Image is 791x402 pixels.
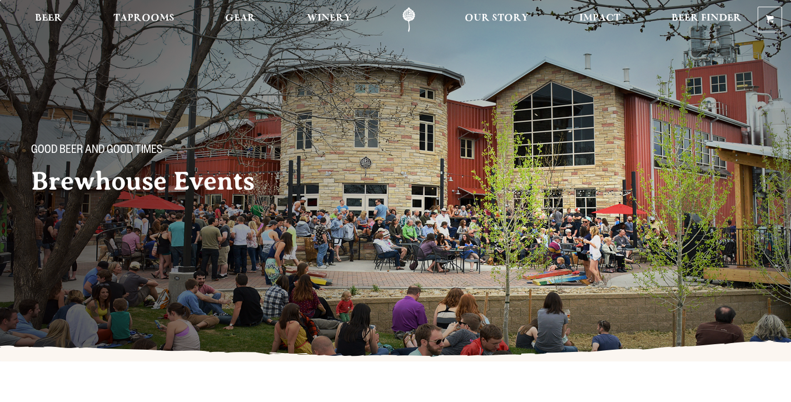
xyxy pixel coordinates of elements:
a: Beer [28,7,69,32]
span: Gear [225,14,256,23]
span: Good Beer and Good Times [31,144,162,158]
span: Our Story [465,14,529,23]
a: Gear [218,7,263,32]
a: Odell Home [388,7,430,32]
span: Impact [579,14,620,23]
a: Impact [572,7,628,32]
a: Winery [300,7,359,32]
a: Beer Finder [664,7,749,32]
h2: Brewhouse Events [31,167,378,195]
span: Beer Finder [671,14,742,23]
span: Beer [35,14,62,23]
span: Taprooms [113,14,175,23]
span: Winery [307,14,351,23]
a: Taprooms [106,7,182,32]
a: Our Story [457,7,536,32]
